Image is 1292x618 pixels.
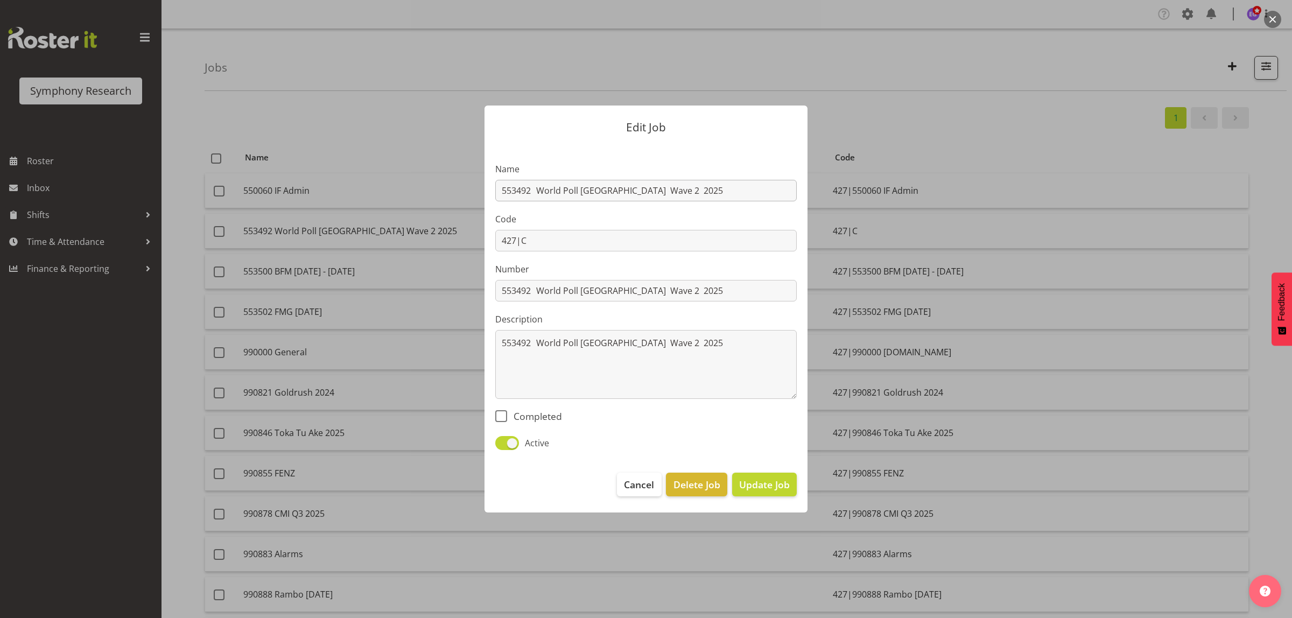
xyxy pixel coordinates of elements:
label: Name [495,163,797,175]
label: Number [495,263,797,276]
input: Job Number [495,280,797,301]
span: Update Job [739,477,790,491]
span: Delete Job [673,477,720,491]
input: Job Name [495,180,797,201]
img: help-xxl-2.png [1260,586,1270,596]
span: Completed [507,410,562,422]
span: Feedback [1277,283,1287,321]
span: Active [519,437,549,450]
label: Description [495,313,797,326]
button: Cancel [617,473,661,496]
span: Cancel [624,477,654,491]
button: Delete Job [666,473,727,496]
p: Edit Job [495,122,797,133]
button: Feedback - Show survey [1272,272,1292,346]
button: Update Job [732,473,797,496]
input: Job Code [495,230,797,251]
label: Code [495,213,797,226]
